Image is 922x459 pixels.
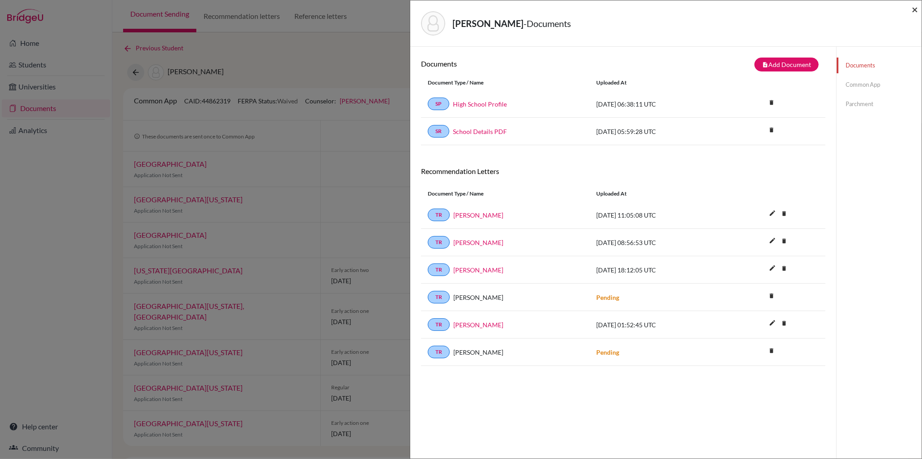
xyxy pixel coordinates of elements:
[765,316,780,330] i: edit
[523,18,571,29] span: - Documents
[765,235,780,248] button: edit
[596,294,619,301] strong: Pending
[428,291,450,303] a: TR
[428,318,450,331] a: TR
[754,58,819,71] button: note_addAdd Document
[765,345,778,357] a: delete
[590,127,724,136] div: [DATE] 05:59:28 UTC
[765,206,780,220] i: edit
[777,262,791,275] i: delete
[596,321,656,329] span: [DATE] 01:52:45 UTC
[453,99,507,109] a: High School Profile
[590,79,724,87] div: Uploaded at
[596,211,656,219] span: [DATE] 11:05:08 UTC
[762,62,768,68] i: note_add
[765,123,778,137] i: delete
[428,236,450,249] a: TR
[777,234,791,248] i: delete
[421,59,623,68] h6: Documents
[765,97,778,109] a: delete
[765,317,780,330] button: edit
[590,99,724,109] div: [DATE] 06:38:11 UTC
[765,344,778,357] i: delete
[590,190,724,198] div: Uploaded at
[452,18,523,29] strong: [PERSON_NAME]
[428,125,449,138] a: SR
[912,4,918,15] button: Close
[453,238,503,247] a: [PERSON_NAME]
[596,239,656,246] span: [DATE] 08:56:53 UTC
[453,127,507,136] a: School Details PDF
[837,77,922,93] a: Common App
[765,207,780,221] button: edit
[421,190,590,198] div: Document Type / Name
[837,96,922,112] a: Parchment
[777,263,791,275] a: delete
[777,318,791,330] a: delete
[453,348,503,357] span: [PERSON_NAME]
[453,320,503,330] a: [PERSON_NAME]
[453,293,503,302] span: [PERSON_NAME]
[596,348,619,356] strong: Pending
[777,208,791,220] a: delete
[453,210,503,220] a: [PERSON_NAME]
[453,265,503,275] a: [PERSON_NAME]
[421,79,590,87] div: Document Type / Name
[765,262,780,276] button: edit
[428,209,450,221] a: TR
[777,316,791,330] i: delete
[837,58,922,73] a: Documents
[596,266,656,274] span: [DATE] 18:12:05 UTC
[765,125,778,137] a: delete
[912,3,918,16] span: ×
[777,236,791,248] a: delete
[428,346,450,358] a: TR
[765,289,778,303] i: delete
[765,290,778,303] a: delete
[428,98,449,110] a: SP
[421,167,825,175] h6: Recommendation Letters
[428,263,450,276] a: TR
[765,233,780,248] i: edit
[765,261,780,275] i: edit
[777,207,791,220] i: delete
[765,96,778,109] i: delete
